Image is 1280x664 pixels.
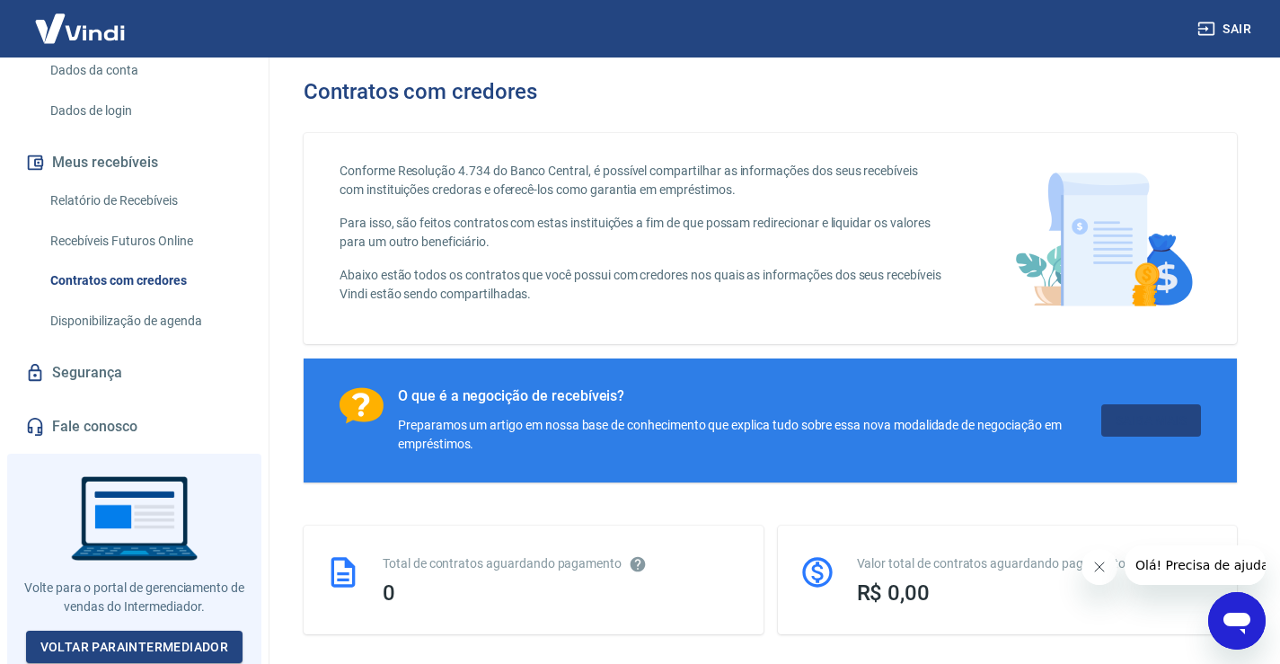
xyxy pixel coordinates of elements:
[1194,13,1258,46] button: Sair
[398,416,1101,454] div: Preparamos um artigo em nossa base de conhecimento que explica tudo sobre essa nova modalidade de...
[340,162,942,199] p: Conforme Resolução 4.734 do Banco Central, é possível compartilhar as informações dos seus recebí...
[43,223,247,260] a: Recebíveis Futuros Online
[1125,545,1266,585] iframe: Mensagem da empresa
[1006,162,1201,315] img: main-image.9f1869c469d712ad33ce.png
[340,214,942,252] p: Para isso, são feitos contratos com estas instituições a fim de que possam redirecionar e liquida...
[43,182,247,219] a: Relatório de Recebíveis
[340,266,942,304] p: Abaixo estão todos os contratos que você possui com credores nos quais as informações dos seus re...
[43,93,247,129] a: Dados de login
[1101,404,1201,438] a: Saiba Mais
[383,580,742,606] div: 0
[22,1,138,56] img: Vindi
[1208,592,1266,650] iframe: Botão para abrir a janela de mensagens
[26,631,243,664] a: Voltar paraIntermediador
[340,387,384,424] img: Ícone com um ponto de interrogação.
[304,79,537,104] h3: Contratos com credores
[22,143,247,182] button: Meus recebíveis
[43,262,247,299] a: Contratos com credores
[1081,549,1117,585] iframe: Fechar mensagem
[383,554,742,573] div: Total de contratos aguardando pagamento
[43,303,247,340] a: Disponibilização de agenda
[857,580,931,606] span: R$ 0,00
[43,52,247,89] a: Dados da conta
[857,554,1216,573] div: Valor total de contratos aguardando pagamento
[398,387,1101,405] div: O que é a negocição de recebíveis?
[629,555,647,573] svg: Esses contratos não se referem à Vindi, mas sim a outras instituições.
[11,13,151,27] span: Olá! Precisa de ajuda?
[22,407,247,447] a: Fale conosco
[22,353,247,393] a: Segurança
